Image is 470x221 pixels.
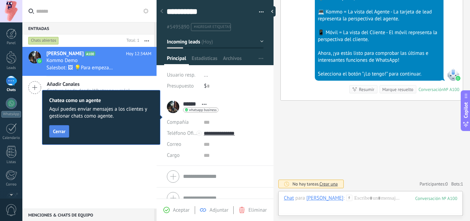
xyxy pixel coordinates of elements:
[53,129,65,134] span: Cerrar
[210,207,228,213] span: Adjuntar
[269,6,276,17] div: Ocultar
[167,130,203,137] span: Teléfono Oficina
[418,87,444,92] div: Conversación
[451,181,463,187] span: Bots:
[194,24,231,29] span: #agregar etiquetas
[306,195,343,201] div: Bianca
[85,51,95,56] span: A100
[167,153,180,158] span: Cargo
[46,57,78,64] span: Kommo Demo
[318,50,440,64] div: Ahora, ¡ya estás listo para comprobar las últimas e interesantes funciones de WhatsApp!
[447,68,459,81] span: SalesBot
[47,81,130,88] span: Añadir Canales
[204,81,264,92] div: $
[204,72,208,78] span: ...
[318,29,440,43] div: 📱 Móvil = La vista del Cliente - El móvil representa la perspectiva del cliente.
[319,181,338,187] span: Crear una
[462,102,469,118] span: Copilot
[167,128,199,139] button: Teléfono Oficina
[167,81,199,92] div: Presupuesto
[419,181,448,187] a: Participantes:0
[49,97,153,104] h2: Chatea como un agente
[292,181,338,187] div: No hay tareas.
[167,83,194,89] span: Presupuesto
[22,209,154,221] div: Menciones & Chats de equipo
[167,24,189,30] span: #5495890
[192,55,217,65] span: Estadísticas
[49,125,69,138] button: Cerrar
[37,59,42,63] img: icon
[1,136,21,140] div: Calendario
[382,86,413,93] div: Marque resuelto
[343,195,344,202] span: :
[124,37,139,44] div: Total: 1
[167,55,186,65] span: Principal
[139,34,154,47] button: Más
[295,195,305,202] span: para
[359,86,374,93] div: Resumir
[1,111,21,118] div: WhatsApp
[1,88,21,92] div: Chats
[318,71,440,78] div: Selecciona el botón "¡Lo tengo!" para continuar.
[173,207,190,213] span: Aceptar
[167,150,199,161] div: Cargo
[223,55,242,65] span: Archivos
[415,195,457,201] div: 100
[318,9,440,22] div: 💻 Kommo = La vista del Agente - La tarjeta de lead representa la perspectiva del agente.
[461,181,463,187] span: 1
[167,72,195,78] span: Usuario resp.
[46,64,114,71] span: Salesbot: 🖼 💡Para empezar, vamos a aclarar cómo funciona esto: 💻 Kommo = La vista del Agente - La...
[1,66,21,70] div: Leads
[28,37,59,45] div: Chats abiertos
[189,108,216,112] span: whatsapp business
[167,141,181,148] span: Correo
[1,41,21,46] div: Panel
[446,181,448,187] span: 0
[444,87,459,92] div: № A100
[49,106,153,120] span: Aquí puedes enviar mensajes a los clientes y gestionar chats como agente.
[456,76,460,81] img: waba.svg
[167,117,199,128] div: Compañía
[46,50,84,57] span: [PERSON_NAME]
[248,207,267,213] span: Eliminar
[47,88,130,94] span: Captura leads desde Whatsapp y más!
[126,50,151,57] span: Hoy 12:34AM
[1,160,21,164] div: Listas
[167,70,199,81] div: Usuario resp.
[22,47,157,76] a: avataricon[PERSON_NAME]A100Hoy 12:34AMKommo DemoSalesbot: 🖼 💡Para empezar, vamos a aclarar cómo f...
[1,182,21,187] div: Correo
[167,139,181,150] button: Correo
[22,22,154,34] div: Entradas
